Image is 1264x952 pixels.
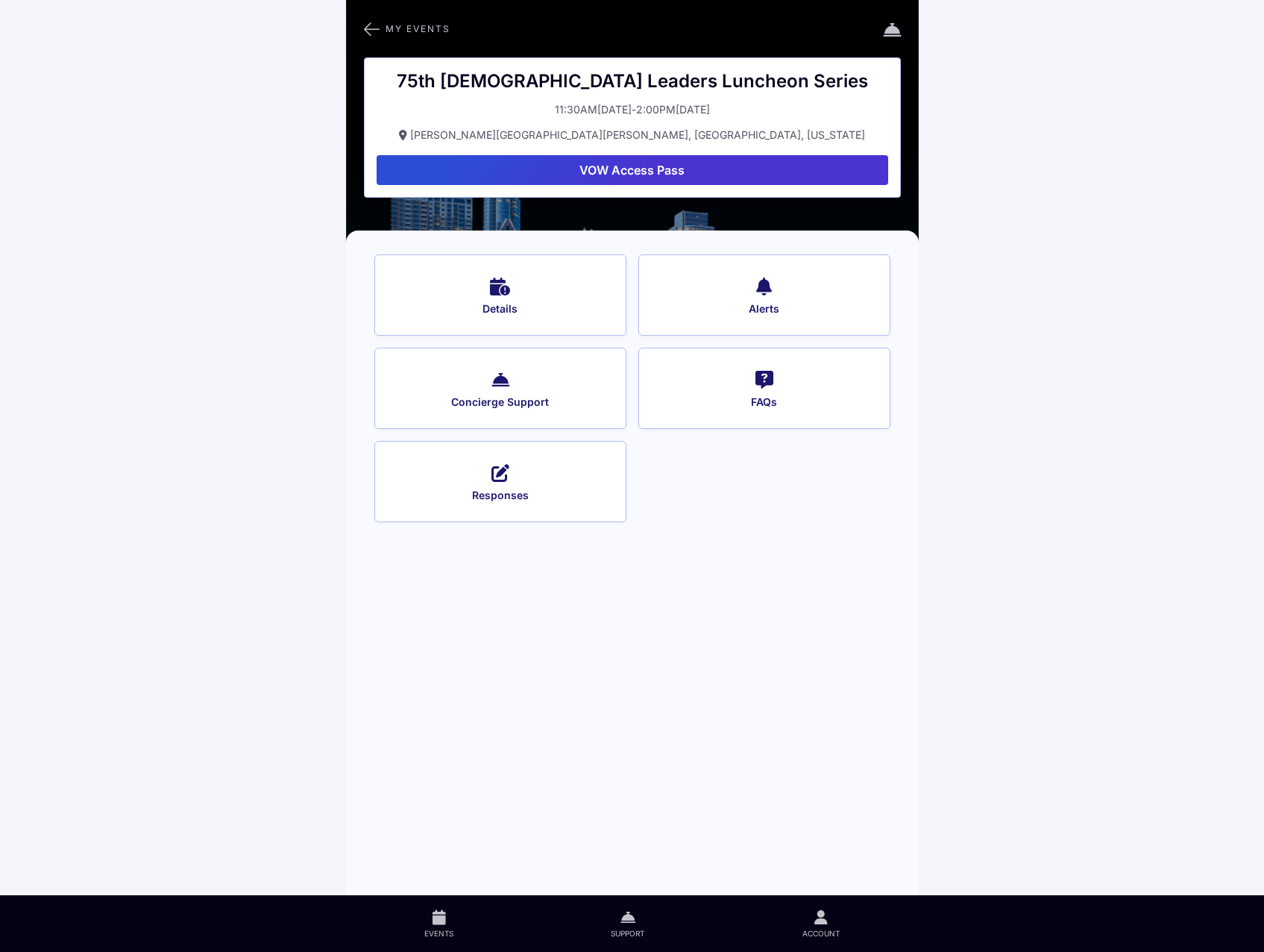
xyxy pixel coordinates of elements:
div: 75th [DEMOGRAPHIC_DATA] Leaders Luncheon Series [377,70,888,93]
span: Account [802,928,840,939]
button: My Events [364,19,450,39]
span: Responses [394,489,606,502]
button: 11:30AM[DATE]-2:00PM[DATE] [377,101,888,118]
a: Support [532,895,723,952]
a: Account [723,895,918,952]
span: Support [611,928,644,939]
div: 11:30AM[DATE] [555,101,632,118]
span: Alerts [658,302,870,316]
span: Concierge Support [394,395,606,409]
span: [PERSON_NAME][GEOGRAPHIC_DATA][PERSON_NAME], [GEOGRAPHIC_DATA], [US_STATE] [410,128,865,141]
button: FAQs [638,348,890,429]
div: 2:00PM[DATE] [636,101,710,118]
button: Alerts [638,254,890,336]
span: FAQs [658,395,870,409]
button: Details [374,254,626,336]
button: VOW Access Pass [377,155,888,185]
span: Events [424,928,453,939]
span: My Events [386,25,450,33]
button: Responses [374,441,626,522]
button: Concierge Support [374,348,626,429]
a: Events [346,895,532,952]
button: [PERSON_NAME][GEOGRAPHIC_DATA][PERSON_NAME], [GEOGRAPHIC_DATA], [US_STATE] [377,127,888,143]
span: Details [394,302,606,316]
